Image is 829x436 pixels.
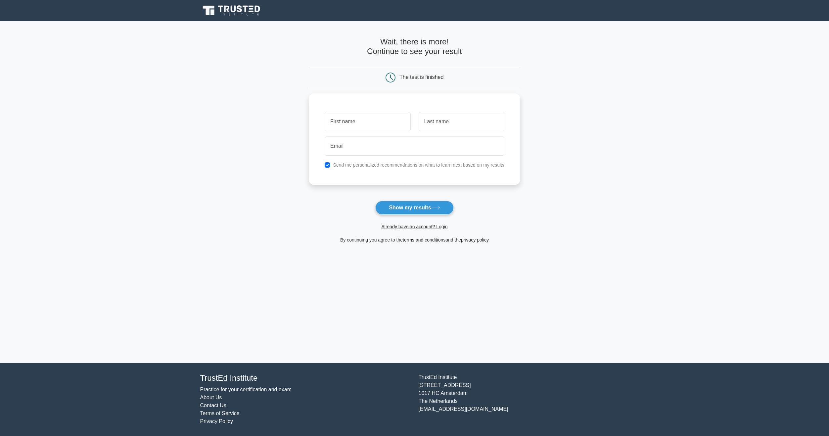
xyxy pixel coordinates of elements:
div: The test is finished [399,74,443,80]
a: terms and conditions [403,237,445,243]
div: By continuing you agree to the and the [305,236,524,244]
a: Contact Us [200,403,226,408]
input: First name [325,112,410,131]
a: About Us [200,395,222,400]
a: Already have an account? Login [381,224,447,229]
input: Last name [419,112,504,131]
h4: Wait, there is more! Continue to see your result [309,37,520,56]
button: Show my results [375,201,453,215]
div: TrustEd Institute [STREET_ADDRESS] 1017 HC Amsterdam The Netherlands [EMAIL_ADDRESS][DOMAIN_NAME] [415,373,633,425]
label: Send me personalized recommendations on what to learn next based on my results [333,162,504,168]
input: Email [325,136,504,156]
a: Practice for your certification and exam [200,387,292,392]
a: privacy policy [461,237,489,243]
h4: TrustEd Institute [200,373,411,383]
a: Terms of Service [200,410,240,416]
a: Privacy Policy [200,418,233,424]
